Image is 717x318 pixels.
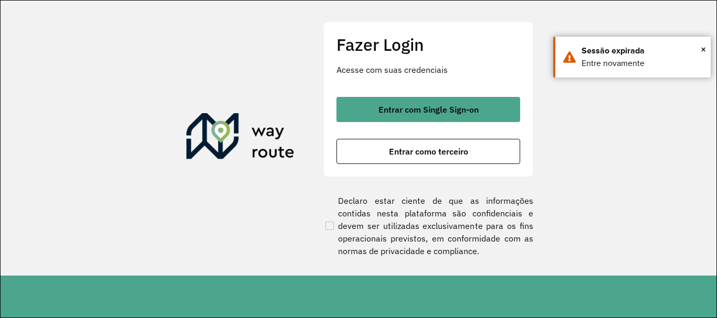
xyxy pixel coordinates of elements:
img: Roteirizador AmbevTech [186,113,294,163]
label: Declaro estar ciente de que as informações contidas nesta plataforma são confidenciais e devem se... [323,194,533,257]
h2: Fazer Login [336,35,520,54]
button: button [336,139,520,164]
span: × [701,41,706,57]
button: Close [701,41,706,57]
span: Entrar com Single Sign-on [378,105,479,114]
button: button [336,97,520,122]
span: Entrar como terceiro [389,147,468,156]
div: Entre novamente [582,57,703,70]
div: Sessão expirada [582,45,703,57]
p: Acesse com suas credenciais [336,63,520,76]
